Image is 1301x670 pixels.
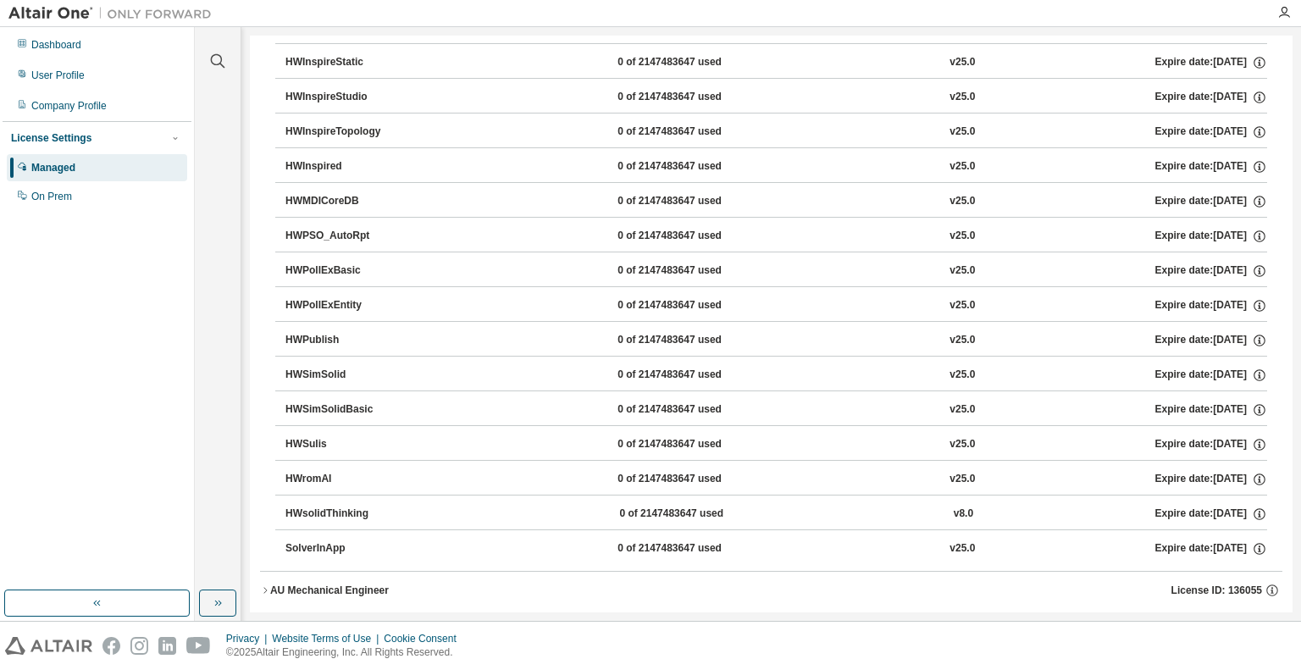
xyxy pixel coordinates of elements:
[8,5,220,22] img: Altair One
[954,507,973,522] div: v8.0
[949,263,975,279] div: v25.0
[617,55,770,70] div: 0 of 2147483647 used
[285,90,438,105] div: HWInspireStudio
[285,298,438,313] div: HWPollExEntity
[1155,125,1267,140] div: Expire date: [DATE]
[285,79,1267,116] button: HWInspireStudio0 of 2147483647 usedv25.0Expire date:[DATE]
[1155,229,1267,244] div: Expire date: [DATE]
[285,461,1267,498] button: HWromAI0 of 2147483647 usedv25.0Expire date:[DATE]
[949,194,975,209] div: v25.0
[285,368,438,383] div: HWSimSolid
[949,472,975,487] div: v25.0
[272,632,384,645] div: Website Terms of Use
[31,190,72,203] div: On Prem
[949,437,975,452] div: v25.0
[285,183,1267,220] button: HWMDICoreDB0 of 2147483647 usedv25.0Expire date:[DATE]
[31,38,81,52] div: Dashboard
[617,90,770,105] div: 0 of 2147483647 used
[949,402,975,418] div: v25.0
[285,252,1267,290] button: HWPollExBasic0 of 2147483647 usedv25.0Expire date:[DATE]
[1155,194,1267,209] div: Expire date: [DATE]
[1154,507,1266,522] div: Expire date: [DATE]
[158,637,176,655] img: linkedin.svg
[5,637,92,655] img: altair_logo.svg
[285,437,438,452] div: HWSulis
[1155,263,1267,279] div: Expire date: [DATE]
[285,194,438,209] div: HWMDICoreDB
[949,229,975,244] div: v25.0
[1155,437,1267,452] div: Expire date: [DATE]
[949,159,975,174] div: v25.0
[285,541,438,556] div: SolverInApp
[285,44,1267,81] button: HWInspireStatic0 of 2147483647 usedv25.0Expire date:[DATE]
[1155,333,1267,348] div: Expire date: [DATE]
[1155,541,1267,556] div: Expire date: [DATE]
[1155,55,1267,70] div: Expire date: [DATE]
[617,229,770,244] div: 0 of 2147483647 used
[31,161,75,174] div: Managed
[617,368,770,383] div: 0 of 2147483647 used
[285,287,1267,324] button: HWPollExEntity0 of 2147483647 usedv25.0Expire date:[DATE]
[617,125,770,140] div: 0 of 2147483647 used
[617,472,770,487] div: 0 of 2147483647 used
[617,159,770,174] div: 0 of 2147483647 used
[285,159,438,174] div: HWInspired
[285,55,438,70] div: HWInspireStatic
[285,402,438,418] div: HWSimSolidBasic
[384,632,466,645] div: Cookie Consent
[270,584,389,597] div: AU Mechanical Engineer
[130,637,148,655] img: instagram.svg
[285,263,438,279] div: HWPollExBasic
[285,322,1267,359] button: HWPublish0 of 2147483647 usedv25.0Expire date:[DATE]
[1155,472,1267,487] div: Expire date: [DATE]
[949,298,975,313] div: v25.0
[617,194,770,209] div: 0 of 2147483647 used
[285,114,1267,151] button: HWInspireTopology0 of 2147483647 usedv25.0Expire date:[DATE]
[186,637,211,655] img: youtube.svg
[285,472,438,487] div: HWromAI
[949,55,975,70] div: v25.0
[285,391,1267,429] button: HWSimSolidBasic0 of 2147483647 usedv25.0Expire date:[DATE]
[1155,90,1267,105] div: Expire date: [DATE]
[285,507,438,522] div: HWsolidThinking
[102,637,120,655] img: facebook.svg
[226,645,467,660] p: © 2025 Altair Engineering, Inc. All Rights Reserved.
[617,402,770,418] div: 0 of 2147483647 used
[1155,159,1267,174] div: Expire date: [DATE]
[31,99,107,113] div: Company Profile
[1155,298,1267,313] div: Expire date: [DATE]
[617,333,770,348] div: 0 of 2147483647 used
[285,333,438,348] div: HWPublish
[617,298,770,313] div: 0 of 2147483647 used
[1155,368,1267,383] div: Expire date: [DATE]
[949,333,975,348] div: v25.0
[617,541,770,556] div: 0 of 2147483647 used
[617,263,770,279] div: 0 of 2147483647 used
[949,125,975,140] div: v25.0
[617,437,770,452] div: 0 of 2147483647 used
[1155,402,1267,418] div: Expire date: [DATE]
[1171,584,1262,597] span: License ID: 136055
[260,572,1282,609] button: AU Mechanical EngineerLicense ID: 136055
[285,496,1267,533] button: HWsolidThinking0 of 2147483647 usedv8.0Expire date:[DATE]
[11,131,91,145] div: License Settings
[949,368,975,383] div: v25.0
[285,218,1267,255] button: HWPSO_AutoRpt0 of 2147483647 usedv25.0Expire date:[DATE]
[31,69,85,82] div: User Profile
[285,125,438,140] div: HWInspireTopology
[619,507,772,522] div: 0 of 2147483647 used
[285,148,1267,185] button: HWInspired0 of 2147483647 usedv25.0Expire date:[DATE]
[285,357,1267,394] button: HWSimSolid0 of 2147483647 usedv25.0Expire date:[DATE]
[285,426,1267,463] button: HWSulis0 of 2147483647 usedv25.0Expire date:[DATE]
[949,90,975,105] div: v25.0
[285,530,1267,568] button: SolverInApp0 of 2147483647 usedv25.0Expire date:[DATE]
[226,632,272,645] div: Privacy
[285,229,438,244] div: HWPSO_AutoRpt
[949,541,975,556] div: v25.0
